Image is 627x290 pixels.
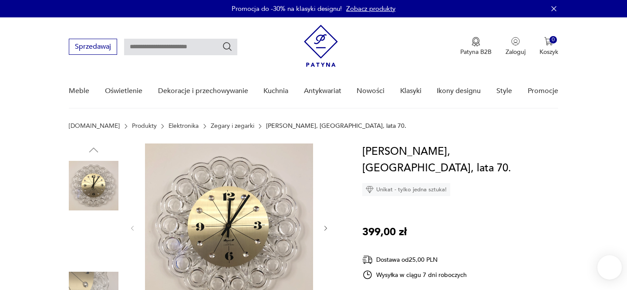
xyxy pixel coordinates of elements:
[222,41,233,52] button: Szukaj
[357,74,384,108] a: Nowości
[460,37,492,56] a: Ikona medaluPatyna B2B
[263,74,288,108] a: Kuchnia
[362,270,467,280] div: Wysyłka w ciągu 7 dni roboczych
[69,161,118,210] img: Zdjęcie produktu Zegar Junghans, Niemcy, lata 70.
[169,123,199,130] a: Elektronika
[544,37,553,46] img: Ikona koszyka
[69,74,89,108] a: Meble
[506,37,526,56] button: Zaloguj
[362,254,467,265] div: Dostawa od 25,00 PLN
[304,74,341,108] a: Antykwariat
[69,217,118,266] img: Zdjęcie produktu Zegar Junghans, Niemcy, lata 70.
[496,74,512,108] a: Style
[472,37,480,47] img: Ikona medalu
[437,74,481,108] a: Ikony designu
[132,123,157,130] a: Produkty
[304,25,338,67] img: Patyna - sklep z meblami i dekoracjami vintage
[211,123,254,130] a: Zegary i zegarki
[366,186,374,193] img: Ikona diamentu
[597,255,622,280] iframe: Smartsupp widget button
[362,143,558,177] h1: [PERSON_NAME], [GEOGRAPHIC_DATA], lata 70.
[69,123,120,130] a: [DOMAIN_NAME]
[69,39,117,55] button: Sprzedawaj
[539,37,558,56] button: 0Koszyk
[460,37,492,56] button: Patyna B2B
[400,74,421,108] a: Klasyki
[460,48,492,56] p: Patyna B2B
[105,74,142,108] a: Oświetlenie
[362,224,407,240] p: 399,00 zł
[506,48,526,56] p: Zaloguj
[528,74,558,108] a: Promocje
[549,36,557,43] div: 0
[539,48,558,56] p: Koszyk
[511,37,520,46] img: Ikonka użytkownika
[346,4,395,13] a: Zobacz produkty
[266,123,406,130] p: [PERSON_NAME], [GEOGRAPHIC_DATA], lata 70.
[232,4,342,13] p: Promocja do -30% na klasyki designu!
[362,183,450,196] div: Unikat - tylko jedna sztuka!
[362,254,373,265] img: Ikona dostawy
[158,74,248,108] a: Dekoracje i przechowywanie
[69,44,117,50] a: Sprzedawaj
